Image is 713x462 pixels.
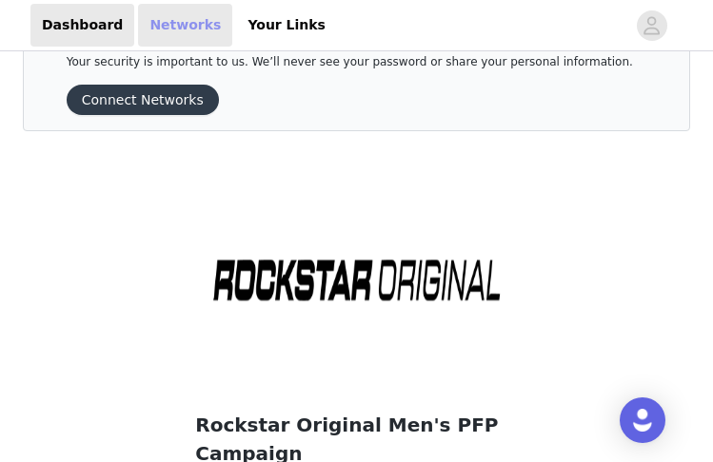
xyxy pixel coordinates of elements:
[67,85,219,115] button: Connect Networks
[30,4,134,47] a: Dashboard
[138,4,232,47] a: Networks
[67,55,674,69] p: Your security is important to us. We’ll never see your password or share your personal information.
[643,10,661,41] div: avatar
[620,397,665,443] div: Open Intercom Messenger
[195,154,518,395] img: Rockstar Original
[236,4,337,47] a: Your Links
